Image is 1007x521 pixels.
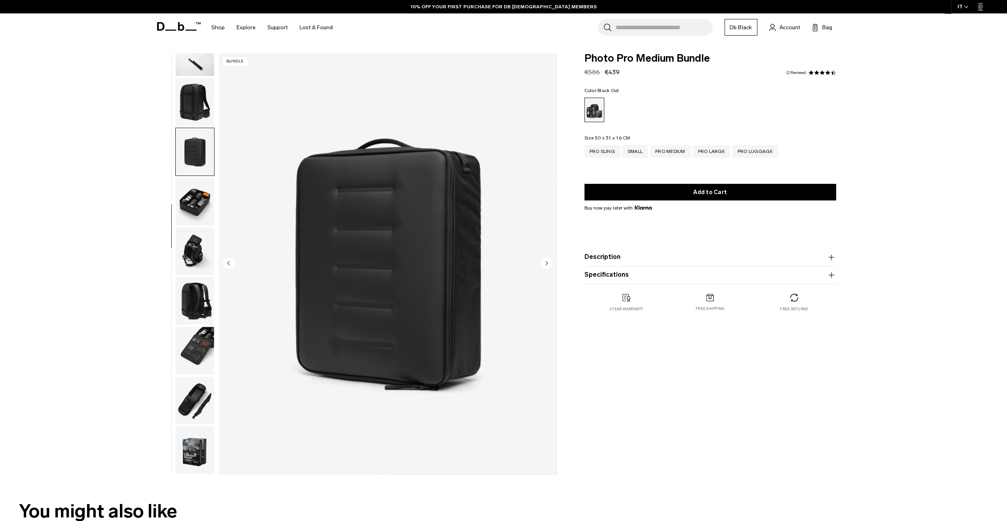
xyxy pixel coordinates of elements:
[822,23,832,32] span: Bag
[411,3,597,10] a: 10% OFF YOUR FIRST PURCHASE FOR DB [DEMOGRAPHIC_DATA] MEMBERS
[780,306,808,312] p: Free returns
[175,426,214,474] button: Photo Pro Medium Bundle
[211,13,225,42] a: Shop
[205,13,339,42] nav: Main Navigation
[175,327,214,375] button: Photo Pro Medium Bundle
[219,53,556,474] img: Photo Pro Medium Bundle
[176,228,214,275] img: Photo Pro Medium Bundle
[219,53,556,474] li: 5 / 11
[175,376,214,425] button: Photo Pro Medium Bundle
[584,68,600,76] s: €586
[540,257,552,270] button: Next slide
[696,306,724,311] p: Free shipping
[176,427,214,474] img: Photo Pro Medium Bundle
[175,177,214,226] button: Photo Pro Medium Bundle
[175,128,214,176] button: Photo Pro Medium Bundle
[622,145,648,158] a: Small
[786,71,806,75] a: 2 reviews
[635,206,652,210] img: {"height" => 20, "alt" => "Klarna"}
[175,227,214,276] button: Photo Pro Medium Bundle
[693,145,730,158] a: Pro Large
[595,135,630,141] span: 50 x 31 x 16 CM
[779,23,800,32] span: Account
[300,13,333,42] a: Lost & Found
[724,19,757,36] a: Db Black
[176,178,214,225] img: Photo Pro Medium Bundle
[584,253,836,262] button: Description
[176,277,214,325] img: Photo Pro Medium Bundle
[584,184,836,200] button: Add to Cart
[584,98,604,122] a: Black Out
[584,136,630,140] legend: Size:
[223,57,247,66] p: Bundle
[732,145,778,158] a: Pro Luggage
[584,145,620,158] a: Pro Sling
[176,377,214,424] img: Photo Pro Medium Bundle
[584,204,652,211] span: Buy now pay later with
[237,13,256,42] a: Explore
[176,327,214,374] img: Photo Pro Medium Bundle
[176,78,214,126] img: Photo Pro Medium Bundle
[584,88,619,93] legend: Color:
[605,68,620,76] span: €439
[609,306,643,312] p: 2 year warranty
[175,277,214,325] button: Photo Pro Medium Bundle
[597,88,619,93] span: Black Out
[584,270,836,280] button: Specifications
[769,23,800,32] a: Account
[176,128,214,176] img: Photo Pro Medium Bundle
[650,145,690,158] a: Pro Medium
[267,13,288,42] a: Support
[175,78,214,126] button: Photo Pro Medium Bundle
[812,23,832,32] button: Bag
[584,53,836,64] span: Photo Pro Medium Bundle
[223,257,235,270] button: Previous slide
